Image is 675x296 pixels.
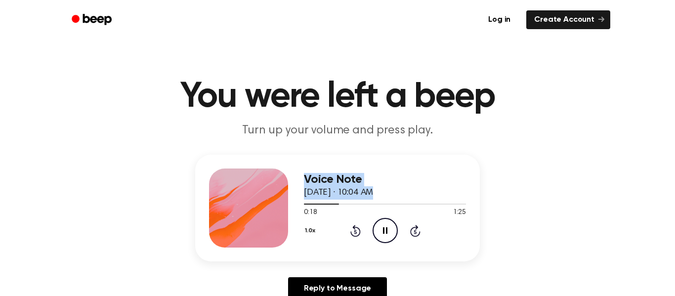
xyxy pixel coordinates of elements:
a: Beep [65,10,121,30]
a: Create Account [526,10,610,29]
span: [DATE] · 10:04 AM [304,188,373,197]
p: Turn up your volume and press play. [148,123,527,139]
span: 1:25 [453,208,466,218]
a: Log in [478,8,520,31]
h1: You were left a beep [84,79,591,115]
span: 0:18 [304,208,317,218]
button: 1.0x [304,222,319,239]
h3: Voice Note [304,173,466,186]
